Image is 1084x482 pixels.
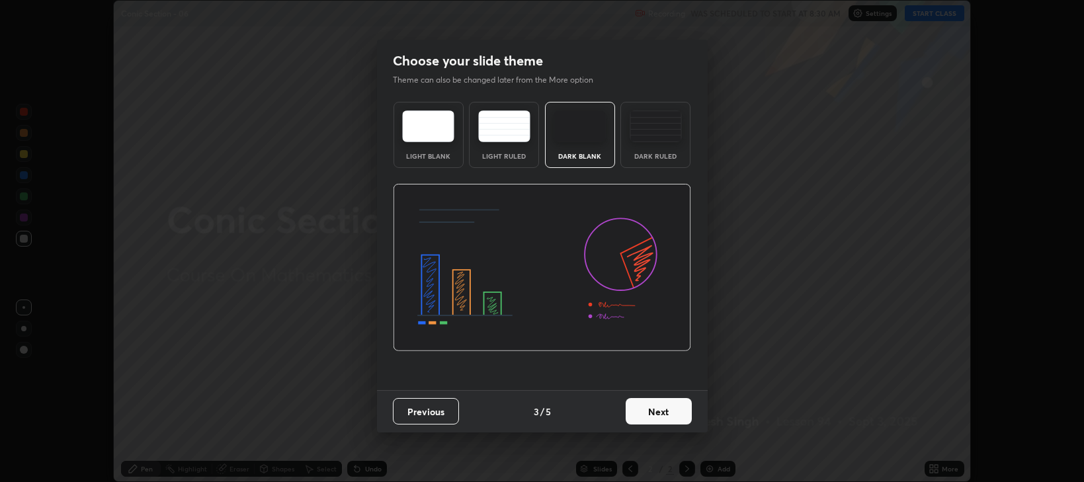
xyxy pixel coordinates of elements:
[534,405,539,419] h4: 3
[630,110,682,142] img: darkRuledTheme.de295e13.svg
[546,405,551,419] h4: 5
[478,153,530,159] div: Light Ruled
[393,52,543,69] h2: Choose your slide theme
[393,74,607,86] p: Theme can also be changed later from the More option
[626,398,692,424] button: Next
[402,153,455,159] div: Light Blank
[629,153,682,159] div: Dark Ruled
[402,110,454,142] img: lightTheme.e5ed3b09.svg
[393,184,691,352] img: darkThemeBanner.d06ce4a2.svg
[540,405,544,419] h4: /
[478,110,530,142] img: lightRuledTheme.5fabf969.svg
[554,153,606,159] div: Dark Blank
[393,398,459,424] button: Previous
[554,110,606,142] img: darkTheme.f0cc69e5.svg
